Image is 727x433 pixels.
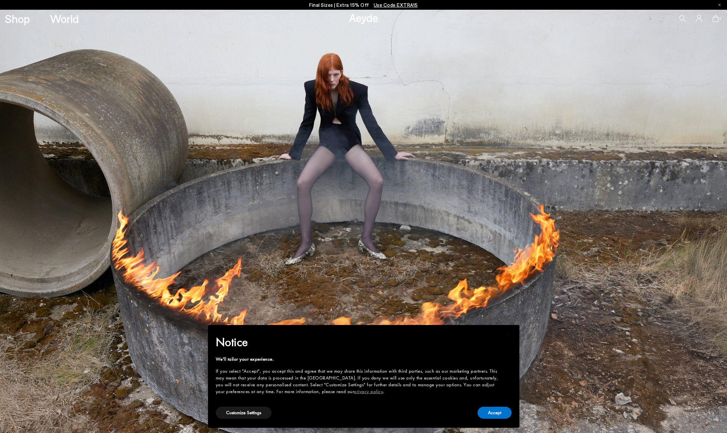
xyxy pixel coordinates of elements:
span: × [507,330,511,340]
a: Shop [5,13,30,24]
span: Navigate to /collections/ss25-final-sizes [374,2,418,8]
a: World [50,13,79,24]
h2: Notice [216,334,501,351]
a: 0 [712,15,719,22]
p: Final Sizes | Extra 15% Off [309,1,418,9]
button: Customize Settings [216,407,272,419]
span: 0 [719,17,722,20]
div: If you select "Accept", you accept this and agree that we may share this information with third p... [216,368,501,395]
div: We'll tailor your experience. [216,356,501,363]
button: Close this notice [501,327,517,343]
a: privacy policy [354,388,383,395]
a: Aeyde [349,11,378,24]
button: Accept [478,407,512,419]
